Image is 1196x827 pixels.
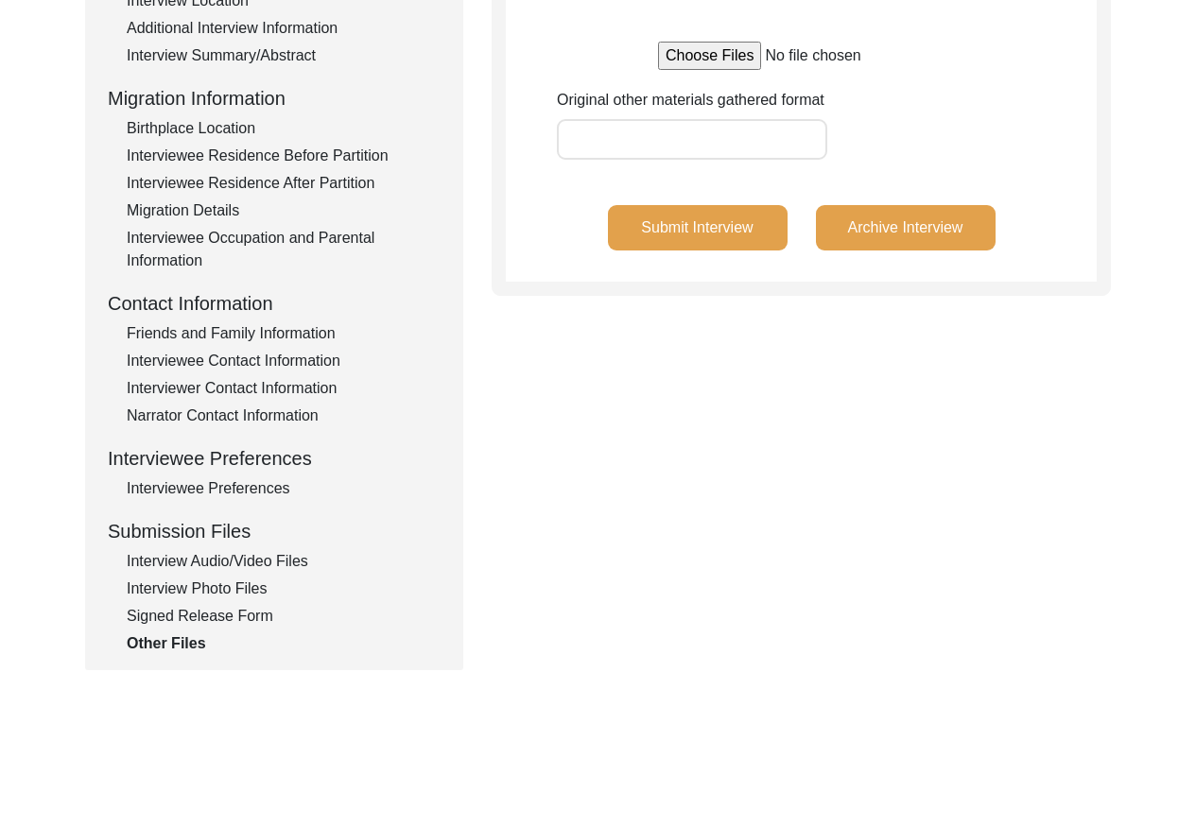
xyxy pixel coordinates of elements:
[127,577,441,600] div: Interview Photo Files
[127,17,441,40] div: Additional Interview Information
[127,477,441,500] div: Interviewee Preferences
[127,44,441,67] div: Interview Summary/Abstract
[127,405,441,427] div: Narrator Contact Information
[108,84,441,112] div: Migration Information
[127,377,441,400] div: Interviewer Contact Information
[816,205,996,250] button: Archive Interview
[127,227,441,272] div: Interviewee Occupation and Parental Information
[127,117,441,140] div: Birthplace Location
[127,199,441,222] div: Migration Details
[127,350,441,372] div: Interviewee Contact Information
[127,605,441,628] div: Signed Release Form
[127,145,441,167] div: Interviewee Residence Before Partition
[108,444,441,473] div: Interviewee Preferences
[557,89,824,112] label: Original other materials gathered format
[127,172,441,195] div: Interviewee Residence After Partition
[127,550,441,573] div: Interview Audio/Video Files
[108,517,441,545] div: Submission Files
[608,205,788,250] button: Submit Interview
[127,632,441,655] div: Other Files
[127,322,441,345] div: Friends and Family Information
[108,289,441,318] div: Contact Information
